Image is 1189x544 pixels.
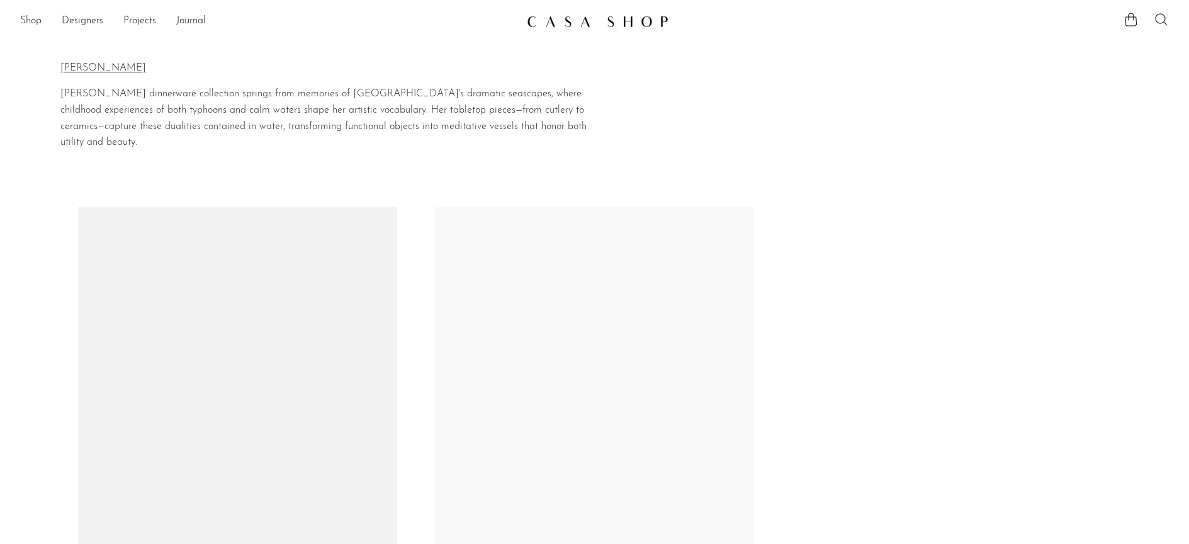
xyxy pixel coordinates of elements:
a: Designers [62,13,103,30]
span: [PERSON_NAME] dinnerware collection springs from memories of [GEOGRAPHIC_DATA]'s dramatic seascap... [60,89,587,147]
a: Shop [20,13,42,30]
p: [PERSON_NAME] [60,60,595,77]
nav: Desktop navigation [20,11,517,32]
ul: NEW HEADER MENU [20,11,517,32]
a: Journal [176,13,206,30]
a: Projects [123,13,156,30]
